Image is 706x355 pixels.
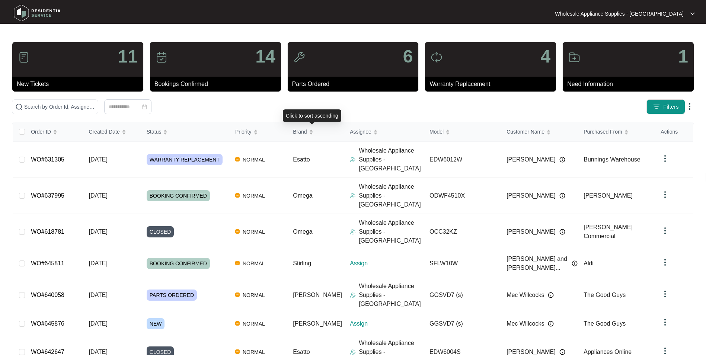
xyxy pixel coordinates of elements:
[661,318,670,327] img: dropdown arrow
[584,320,626,327] span: The Good Guys
[25,122,83,142] th: Order ID
[568,51,580,63] img: icon
[350,229,356,235] img: Assigner Icon
[283,109,341,122] div: Click to sort ascending
[424,250,501,277] td: SFLW10W
[141,122,229,142] th: Status
[18,51,30,63] img: icon
[147,290,197,301] span: PARTS ORDERED
[235,157,240,161] img: Vercel Logo
[548,321,554,327] img: Info icon
[293,320,342,327] span: [PERSON_NAME]
[555,10,684,17] p: Wholesale Appliance Supplies - [GEOGRAPHIC_DATA]
[507,155,556,164] span: [PERSON_NAME]
[350,319,424,328] p: Assign
[293,260,311,266] span: Stirling
[661,154,670,163] img: dropdown arrow
[540,48,550,65] p: 4
[147,128,162,136] span: Status
[350,259,424,268] p: Assign
[235,229,240,234] img: Vercel Logo
[685,102,694,111] img: dropdown arrow
[572,260,578,266] img: Info icon
[429,80,556,89] p: Warranty Replacement
[424,214,501,250] td: OCC32KZ
[344,122,424,142] th: Assignee
[507,128,544,136] span: Customer Name
[31,320,64,327] a: WO#645876
[350,193,356,199] img: Assigner Icon
[147,226,174,237] span: CLOSED
[240,319,268,328] span: NORMAL
[156,51,167,63] img: icon
[89,192,107,199] span: [DATE]
[424,178,501,214] td: ODWF4510X
[507,319,544,328] span: Mec Willcocks
[89,128,119,136] span: Created Date
[584,224,633,239] span: [PERSON_NAME] Commercial
[559,157,565,163] img: Info icon
[584,128,622,136] span: Purchased From
[293,51,305,63] img: icon
[584,292,626,298] span: The Good Guys
[501,122,578,142] th: Customer Name
[663,103,679,111] span: Filters
[235,321,240,326] img: Vercel Logo
[507,291,544,300] span: Mec Willcocks
[690,12,695,16] img: dropdown arrow
[31,349,64,355] a: WO#642647
[147,318,165,329] span: NEW
[661,226,670,235] img: dropdown arrow
[31,228,64,235] a: WO#618781
[661,290,670,298] img: dropdown arrow
[31,292,64,298] a: WO#640058
[350,128,371,136] span: Assignee
[359,182,424,209] p: Wholesale Appliance Supplies - [GEOGRAPHIC_DATA]
[424,313,501,334] td: GGSVD7 (s)
[661,190,670,199] img: dropdown arrow
[350,292,356,298] img: Assigner Icon
[424,122,501,142] th: Model
[661,258,670,267] img: dropdown arrow
[31,192,64,199] a: WO#637995
[89,320,107,327] span: [DATE]
[235,349,240,354] img: Vercel Logo
[293,349,310,355] span: Esatto
[17,80,143,89] p: New Tickets
[235,292,240,297] img: Vercel Logo
[287,122,344,142] th: Brand
[293,192,312,199] span: Omega
[293,156,310,163] span: Esatto
[240,191,268,200] span: NORMAL
[584,260,594,266] span: Aldi
[429,128,444,136] span: Model
[83,122,140,142] th: Created Date
[584,192,633,199] span: [PERSON_NAME]
[235,193,240,198] img: Vercel Logo
[350,157,356,163] img: Assigner Icon
[578,122,655,142] th: Purchased From
[548,292,554,298] img: Info icon
[235,128,252,136] span: Priority
[359,282,424,308] p: Wholesale Appliance Supplies - [GEOGRAPHIC_DATA]
[240,155,268,164] span: NORMAL
[292,80,419,89] p: Parts Ordered
[653,103,660,111] img: filter icon
[147,190,210,201] span: BOOKING CONFIRMED
[89,156,107,163] span: [DATE]
[584,156,640,163] span: Bunnings Warehouse
[89,260,107,266] span: [DATE]
[240,259,268,268] span: NORMAL
[255,48,275,65] p: 14
[507,255,568,272] span: [PERSON_NAME] and [PERSON_NAME]...
[559,349,565,355] img: Info icon
[646,99,685,114] button: filter iconFilters
[655,122,693,142] th: Actions
[89,292,107,298] span: [DATE]
[89,228,107,235] span: [DATE]
[359,218,424,245] p: Wholesale Appliance Supplies - [GEOGRAPHIC_DATA]
[678,48,688,65] p: 1
[31,156,64,163] a: WO#631305
[15,103,23,111] img: search-icon
[293,228,312,235] span: Omega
